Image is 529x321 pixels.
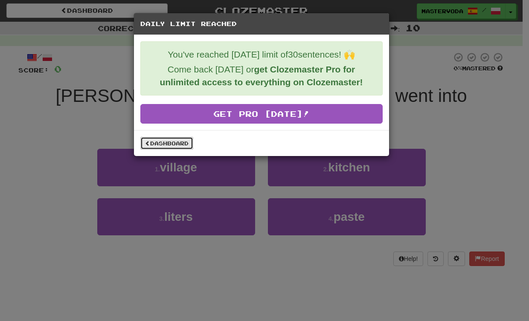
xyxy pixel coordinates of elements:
h5: Daily Limit Reached [140,20,383,28]
p: You've reached [DATE] limit of 30 sentences! 🙌 [147,48,376,61]
p: Come back [DATE] or [147,63,376,89]
a: Get Pro [DATE]! [140,104,383,124]
strong: get Clozemaster Pro for unlimited access to everything on Clozemaster! [160,64,363,87]
a: Dashboard [140,137,193,150]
